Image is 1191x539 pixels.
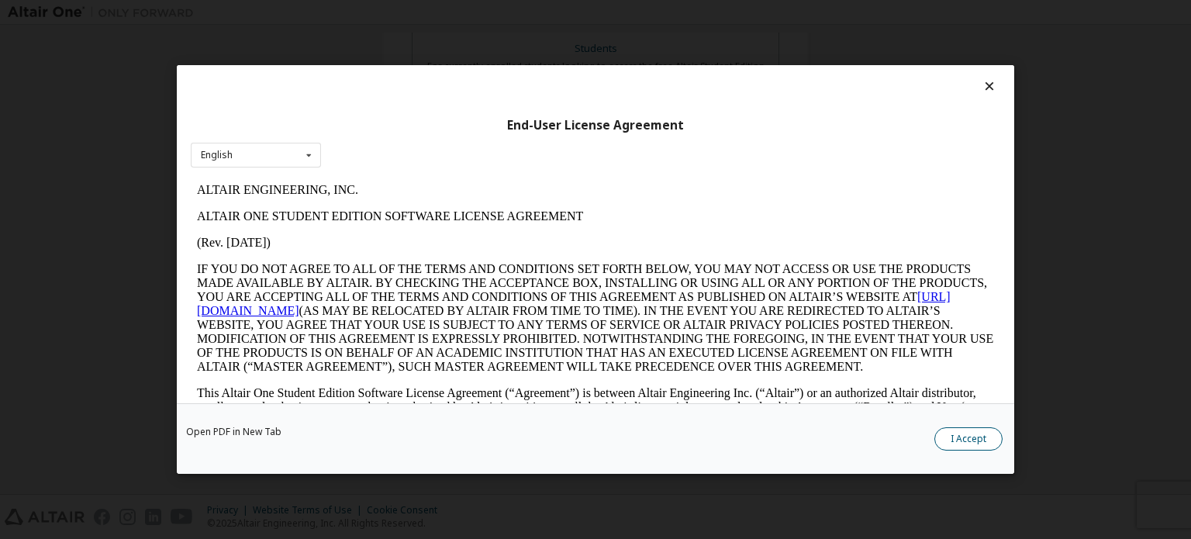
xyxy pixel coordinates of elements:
[934,427,1003,451] button: I Accept
[6,85,803,197] p: IF YOU DO NOT AGREE TO ALL OF THE TERMS AND CONDITIONS SET FORTH BELOW, YOU MAY NOT ACCESS OR USE...
[6,6,803,20] p: ALTAIR ENGINEERING, INC.
[6,33,803,47] p: ALTAIR ONE STUDENT EDITION SOFTWARE LICENSE AGREEMENT
[6,209,803,265] p: This Altair One Student Edition Software License Agreement (“Agreement”) is between Altair Engine...
[6,113,760,140] a: [URL][DOMAIN_NAME]
[186,427,281,437] a: Open PDF in New Tab
[6,59,803,73] p: (Rev. [DATE])
[191,118,1000,133] div: End-User License Agreement
[201,150,233,160] div: English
